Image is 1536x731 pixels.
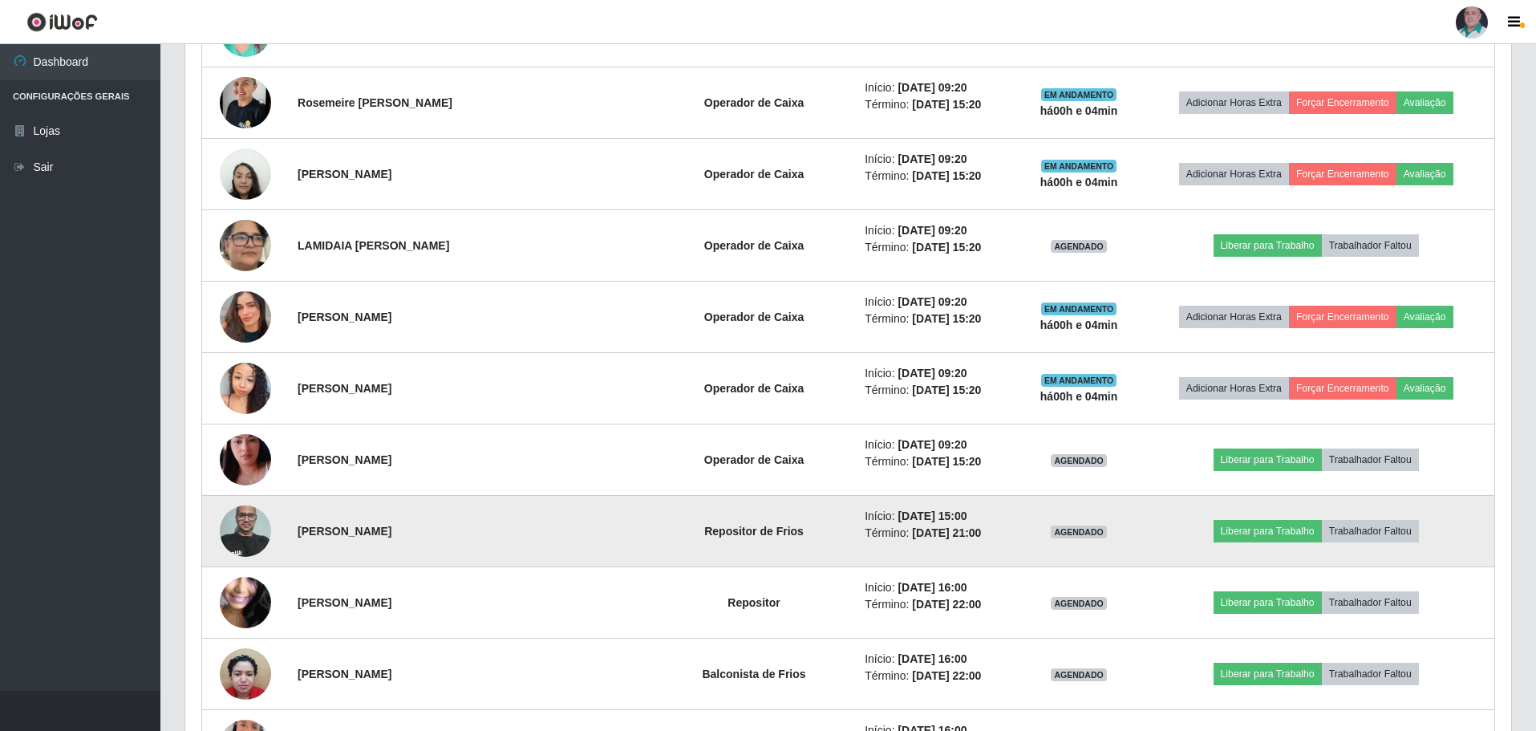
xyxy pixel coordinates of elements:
button: Forçar Encerramento [1289,377,1396,400]
img: 1655148070426.jpeg [220,497,271,565]
button: Trabalhador Faltou [1322,520,1419,542]
time: [DATE] 15:20 [912,384,981,396]
img: 1754840116013.jpeg [220,414,271,506]
strong: LAMIDAIA [PERSON_NAME] [298,239,449,252]
li: Início: [865,151,1011,168]
time: [DATE] 22:00 [912,669,981,682]
span: EM ANDAMENTO [1041,88,1117,101]
li: Início: [865,437,1011,453]
li: Início: [865,222,1011,239]
strong: Operador de Caixa [704,168,804,181]
strong: [PERSON_NAME] [298,168,391,181]
span: AGENDADO [1051,668,1107,681]
strong: [PERSON_NAME] [298,382,391,395]
img: CoreUI Logo [26,12,98,32]
span: AGENDADO [1051,597,1107,610]
button: Adicionar Horas Extra [1179,306,1289,328]
time: [DATE] 15:20 [912,169,981,182]
time: [DATE] 22:00 [912,598,981,611]
img: 1746055016214.jpeg [220,546,271,660]
time: [DATE] 09:20 [898,438,967,451]
img: 1750801890236.jpeg [220,271,271,363]
li: Término: [865,668,1011,684]
strong: [PERSON_NAME] [298,311,391,323]
li: Início: [865,294,1011,311]
li: Término: [865,382,1011,399]
button: Trabalhador Faltou [1322,234,1419,257]
span: EM ANDAMENTO [1041,303,1117,315]
button: Forçar Encerramento [1289,306,1396,328]
time: [DATE] 09:20 [898,152,967,165]
button: Adicionar Horas Extra [1179,91,1289,114]
strong: há 00 h e 04 min [1040,104,1118,117]
time: [DATE] 15:00 [898,510,967,522]
strong: Operador de Caixa [704,96,804,109]
li: Início: [865,651,1011,668]
time: [DATE] 09:20 [898,295,967,308]
span: AGENDADO [1051,240,1107,253]
img: 1745419906674.jpeg [220,640,271,708]
li: Início: [865,579,1011,596]
strong: Repositor [727,596,780,609]
li: Término: [865,596,1011,613]
span: EM ANDAMENTO [1041,160,1117,173]
strong: Operador de Caixa [704,382,804,395]
time: [DATE] 16:00 [898,581,967,594]
button: Trabalhador Faltou [1322,591,1419,614]
time: [DATE] 15:20 [912,312,981,325]
li: Término: [865,453,1011,470]
img: 1735257237444.jpeg [220,354,271,422]
button: Trabalhador Faltou [1322,663,1419,685]
strong: Rosemeire [PERSON_NAME] [298,96,452,109]
button: Avaliação [1396,91,1453,114]
button: Liberar para Trabalho [1214,663,1322,685]
strong: [PERSON_NAME] [298,596,391,609]
button: Adicionar Horas Extra [1179,377,1289,400]
img: 1696952889057.jpeg [220,140,271,208]
img: 1756231010966.jpeg [220,212,271,278]
strong: Balconista de Frios [702,668,805,680]
button: Trabalhador Faltou [1322,449,1419,471]
button: Forçar Encerramento [1289,163,1396,185]
button: Adicionar Horas Extra [1179,163,1289,185]
button: Forçar Encerramento [1289,91,1396,114]
button: Liberar para Trabalho [1214,449,1322,471]
li: Início: [865,365,1011,382]
strong: Operador de Caixa [704,453,804,466]
time: [DATE] 09:20 [898,81,967,94]
strong: há 00 h e 04 min [1040,390,1118,403]
button: Liberar para Trabalho [1214,591,1322,614]
strong: há 00 h e 04 min [1040,176,1118,189]
span: AGENDADO [1051,526,1107,538]
strong: [PERSON_NAME] [298,525,391,538]
button: Avaliação [1396,377,1453,400]
time: [DATE] 16:00 [898,652,967,665]
strong: [PERSON_NAME] [298,453,391,466]
time: [DATE] 15:20 [912,241,981,254]
time: [DATE] 15:20 [912,98,981,111]
span: EM ANDAMENTO [1041,374,1117,387]
li: Término: [865,168,1011,185]
button: Avaliação [1396,163,1453,185]
button: Liberar para Trabalho [1214,234,1322,257]
strong: Repositor de Frios [704,525,804,538]
li: Início: [865,508,1011,525]
button: Liberar para Trabalho [1214,520,1322,542]
time: [DATE] 15:20 [912,455,981,468]
li: Início: [865,79,1011,96]
li: Término: [865,525,1011,542]
img: 1739996135764.jpeg [220,69,271,137]
li: Término: [865,96,1011,113]
button: Avaliação [1396,306,1453,328]
strong: Operador de Caixa [704,311,804,323]
li: Término: [865,239,1011,256]
span: AGENDADO [1051,454,1107,467]
time: [DATE] 09:20 [898,367,967,380]
strong: Operador de Caixa [704,239,804,252]
strong: [PERSON_NAME] [298,668,391,680]
li: Término: [865,311,1011,327]
strong: há 00 h e 04 min [1040,319,1118,331]
time: [DATE] 09:20 [898,224,967,237]
time: [DATE] 21:00 [912,526,981,539]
